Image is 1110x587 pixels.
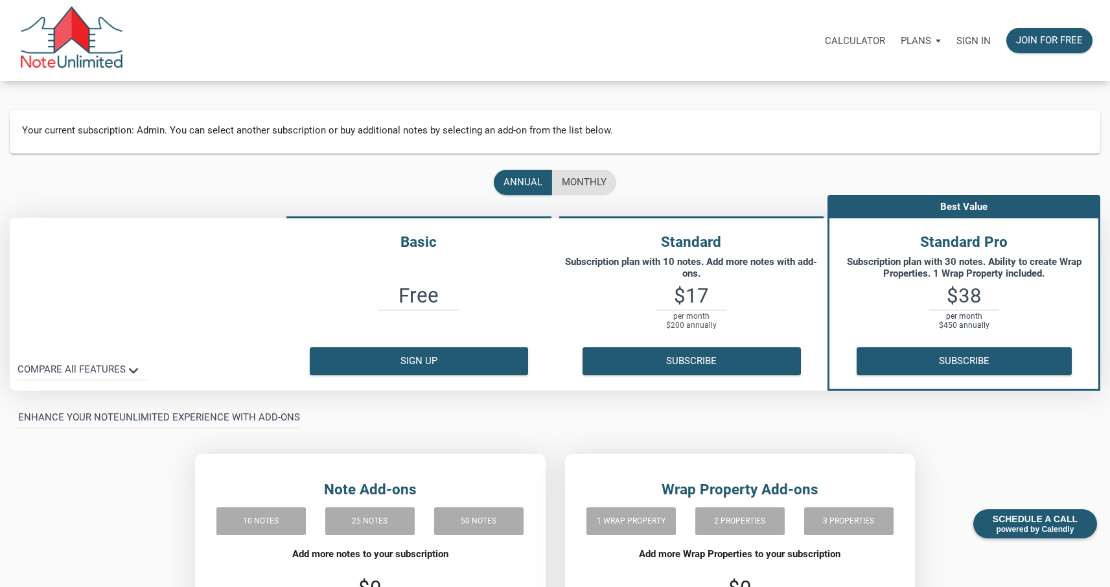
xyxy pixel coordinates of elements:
h3: $17 [555,286,828,306]
h4: Basic [283,231,555,253]
a: Plans [893,20,949,61]
h3: $38 [829,286,1098,306]
a: Sign in [949,20,999,61]
p: Subscription plan with 10 notes. Add more notes with add-ons. [562,256,822,279]
p: ENHANCE YOUR NOTEUNLIMITED EXPERIENCE WITH ADD-ONS [18,409,300,425]
p: Add more Wrap Properties to your subscription [583,548,896,571]
h3: Free [283,286,555,306]
div: SCHEDULE A CALL [973,509,1097,538]
button: Sign up [310,347,528,375]
p: per month $450 annually [929,310,999,330]
button: Join for free [1006,28,1093,53]
p: Sign in [956,35,991,47]
span: powered by Calendly [993,525,1078,534]
button: Plans [893,21,949,60]
i: keyboard_arrow_down [124,361,143,380]
h4: Note Add-ons [207,479,533,501]
div: annual [503,175,542,190]
h4: Standard Pro [829,231,1098,253]
h4: Standard [555,231,828,253]
h4: Wrap Property Add-ons [577,479,903,501]
p: per month $200 annually [656,310,726,330]
div: monthly [562,175,607,190]
button: annual [494,170,552,195]
p: Add more notes to your subscription [213,548,526,571]
p: Best Value [829,197,1098,216]
p: Plans [901,35,931,47]
p: COMPARE All FEATURES [17,362,126,377]
p: Your current subscription: Admin. You can select another subscription or buy additional notes by ... [22,122,1089,138]
p: Calculator [825,35,885,47]
button: Subscribe [583,347,801,375]
img: NoteUnlimited [19,6,124,75]
button: Subscribe [857,347,1072,375]
a: Join for free [999,20,1100,61]
button: monthly [552,170,616,195]
p: Subscription plan with 30 notes. Ability to create Wrap Properties. 1 Wrap Property included. [836,256,1092,279]
a: Calculator [817,20,893,61]
div: Join for free [1016,33,1083,48]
